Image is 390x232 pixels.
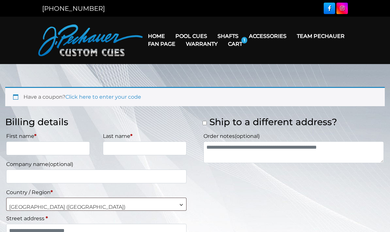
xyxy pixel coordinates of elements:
a: [PHONE_NUMBER] [42,5,105,12]
span: Ship to a different address? [209,116,337,127]
a: Fan Page [143,36,181,52]
div: Have a coupon? [5,87,385,106]
span: United States (US) [7,198,186,216]
label: Company name [6,159,187,170]
label: Last name [103,131,187,141]
label: First name [6,131,90,141]
a: Shafts [212,28,244,44]
h3: Billing details [5,117,187,128]
a: Home [143,28,170,44]
a: Cart [223,36,248,52]
label: Street address [6,213,187,224]
a: Warranty [181,36,223,52]
input: Ship to a different address? [203,121,207,125]
a: Pool Cues [170,28,212,44]
span: Country / Region [6,198,187,211]
span: (optional) [235,133,260,139]
img: Pechauer Custom Cues [38,25,143,56]
label: Country / Region [6,187,187,198]
a: Team Pechauer [292,28,350,44]
span: (optional) [48,161,73,167]
a: Accessories [244,28,292,44]
label: Order notes [203,131,384,141]
a: Enter your coupon code [65,94,141,100]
